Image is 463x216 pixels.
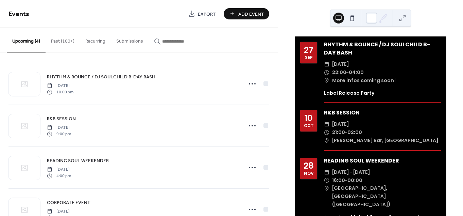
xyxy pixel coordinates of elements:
a: RHYTHM & BOUNCE / DJ SOULCHILD B-DAY BASH [47,73,155,81]
div: Nov [304,171,314,176]
button: Upcoming (4) [7,28,46,52]
div: ​ [324,68,329,77]
span: Events [8,7,29,21]
span: 21:00 [332,128,345,137]
div: Label Release Party [324,90,441,97]
span: 22:00 [332,68,346,77]
span: 16:00 [332,176,345,185]
a: CORPORATE EVENT [47,199,90,206]
span: 9:00 pm [47,131,71,137]
div: ​ [324,128,329,137]
span: READING SOUL WEEKENDER [47,157,109,165]
div: ​ [324,77,329,85]
a: Export [183,8,221,19]
button: Recurring [80,28,111,52]
div: 27 [304,46,313,54]
button: Add Event [224,8,269,19]
span: 10:00 pm [47,89,73,95]
span: 4:00 pm [47,173,71,179]
span: [DATE] [47,83,73,89]
span: Export [198,11,216,18]
span: - [345,176,347,185]
div: R&B SESSION [324,109,441,117]
span: [DATE] - [DATE] [332,168,370,176]
div: ​ [324,168,329,176]
span: [GEOGRAPHIC_DATA], [GEOGRAPHIC_DATA] ([GEOGRAPHIC_DATA]) [332,184,441,209]
a: READING SOUL WEEKENDER [47,157,109,165]
div: ​ [324,137,329,145]
div: READING SOUL WEEKENDER [324,157,441,165]
span: 04:00 [349,68,364,77]
span: [DATE] [47,167,71,173]
span: CORPORATE EVENT [47,199,90,206]
span: - [345,128,347,137]
button: Submissions [111,28,149,52]
span: [PERSON_NAME] Bar, [GEOGRAPHIC_DATA] [332,137,438,145]
span: 00:00 [347,176,362,185]
span: 02:00 [347,128,362,137]
div: 10 [305,114,313,122]
div: ​ [324,176,329,185]
div: 28 [304,161,314,170]
span: Add Event [238,11,264,18]
span: - [346,68,349,77]
div: Sep [305,56,313,60]
a: R&B SESSION [47,115,76,123]
span: [DATE] [332,60,349,68]
div: ​ [324,184,329,192]
div: Oct [304,124,314,128]
div: ​ [324,120,329,128]
span: More infos coming soon! [332,77,396,85]
span: [DATE] [47,125,71,131]
span: [DATE] [47,209,73,215]
div: ​ [324,60,329,68]
button: Past (100+) [46,28,80,52]
span: [DATE] [332,120,349,128]
div: RHYTHM & BOUNCE / DJ SOULCHILD B-DAY BASH [324,41,441,57]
